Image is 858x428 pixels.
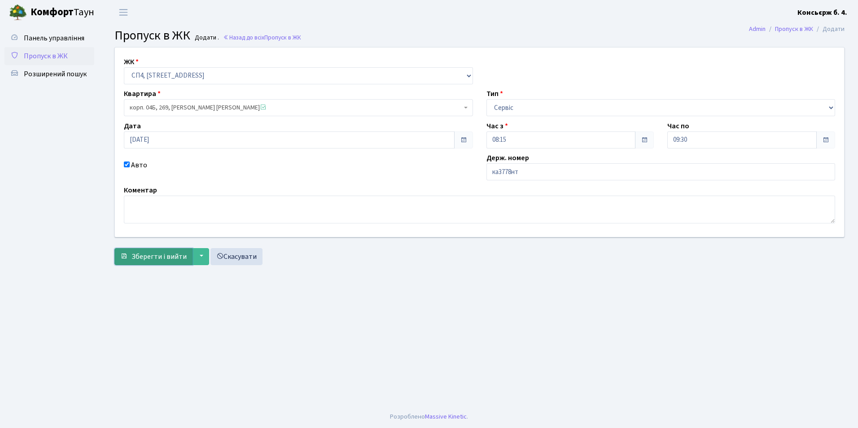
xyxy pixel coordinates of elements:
a: Admin [749,24,766,34]
b: Комфорт [31,5,74,19]
li: Додати [813,24,845,34]
label: Тип [486,88,503,99]
a: Консьєрж б. 4. [797,7,847,18]
span: Панель управління [24,33,84,43]
span: Зберегти і вийти [131,252,187,262]
label: Держ. номер [486,153,529,163]
span: Пропуск в ЖК [114,26,190,44]
div: Розроблено . [390,412,468,422]
span: корп. 04Б, 269, Постільняк Денис Вікторович <span class='la la-check-square text-success'></span> [124,99,473,116]
img: logo.png [9,4,27,22]
b: Консьєрж б. 4. [797,8,847,17]
a: Пропуск в ЖК [775,24,813,34]
small: Додати . [193,34,219,42]
nav: breadcrumb [735,20,858,39]
label: Час по [667,121,689,131]
span: Пропуск в ЖК [24,51,68,61]
a: Massive Kinetic [425,412,467,421]
span: корп. 04Б, 269, Постільняк Денис Вікторович <span class='la la-check-square text-success'></span> [130,103,462,112]
a: Панель управління [4,29,94,47]
label: Коментар [124,185,157,196]
input: АА1234АА [486,163,836,180]
button: Переключити навігацію [112,5,135,20]
button: Зберегти і вийти [114,248,193,265]
span: Розширений пошук [24,69,87,79]
a: Пропуск в ЖК [4,47,94,65]
label: Дата [124,121,141,131]
label: Авто [131,160,147,170]
span: Пропуск в ЖК [264,33,301,42]
a: Назад до всіхПропуск в ЖК [223,33,301,42]
span: Таун [31,5,94,20]
a: Скасувати [210,248,263,265]
label: Час з [486,121,508,131]
label: ЖК [124,57,139,67]
label: Квартира [124,88,161,99]
a: Розширений пошук [4,65,94,83]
